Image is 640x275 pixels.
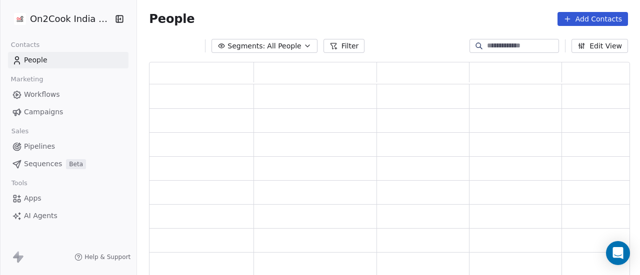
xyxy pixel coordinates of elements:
span: Beta [66,159,86,169]
button: Add Contacts [557,12,628,26]
a: People [8,52,128,68]
span: People [24,55,47,65]
button: Filter [323,39,365,53]
a: Pipelines [8,138,128,155]
span: People [149,11,194,26]
span: Contacts [6,37,44,52]
a: Apps [8,190,128,207]
div: Open Intercom Messenger [606,241,630,265]
span: Segments: [227,41,265,51]
a: AI Agents [8,208,128,224]
span: All People [267,41,301,51]
span: Tools [7,176,31,191]
span: Workflows [24,89,60,100]
span: Marketing [6,72,47,87]
a: Help & Support [74,253,130,261]
span: AI Agents [24,211,57,221]
span: Campaigns [24,107,63,117]
span: Sales [7,124,33,139]
a: Workflows [8,86,128,103]
span: Pipelines [24,141,55,152]
span: On2Cook India Pvt. Ltd. [30,12,112,25]
span: Help & Support [84,253,130,261]
span: Apps [24,193,41,204]
img: on2cook%20logo-04%20copy.jpg [14,13,26,25]
button: Edit View [571,39,628,53]
a: Campaigns [8,104,128,120]
span: Sequences [24,159,62,169]
button: On2Cook India Pvt. Ltd. [12,10,108,27]
a: SequencesBeta [8,156,128,172]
